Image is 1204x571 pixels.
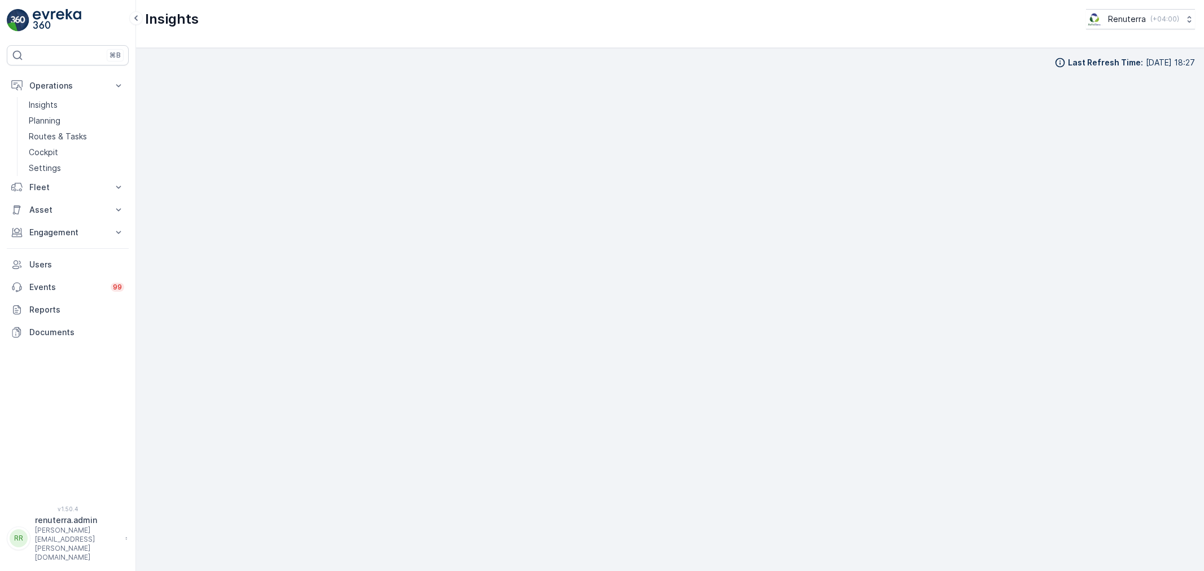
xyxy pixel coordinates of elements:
[35,515,120,526] p: renuterra.admin
[1108,14,1146,25] p: Renuterra
[35,526,120,562] p: [PERSON_NAME][EMAIL_ADDRESS][PERSON_NAME][DOMAIN_NAME]
[7,9,29,32] img: logo
[7,298,129,321] a: Reports
[29,327,124,338] p: Documents
[29,282,104,293] p: Events
[1086,9,1195,29] button: Renuterra(+04:00)
[29,304,124,315] p: Reports
[1086,13,1104,25] img: Screenshot_2024-07-26_at_13.33.01.png
[110,51,121,60] p: ⌘B
[7,515,129,562] button: RRrenuterra.admin[PERSON_NAME][EMAIL_ADDRESS][PERSON_NAME][DOMAIN_NAME]
[29,182,106,193] p: Fleet
[29,99,58,111] p: Insights
[24,113,129,129] a: Planning
[24,144,129,160] a: Cockpit
[7,221,129,244] button: Engagement
[29,115,60,126] p: Planning
[24,97,129,113] a: Insights
[29,131,87,142] p: Routes & Tasks
[29,227,106,238] p: Engagement
[24,129,129,144] a: Routes & Tasks
[29,80,106,91] p: Operations
[7,506,129,512] span: v 1.50.4
[7,176,129,199] button: Fleet
[10,529,28,547] div: RR
[7,276,129,298] a: Events99
[7,321,129,344] a: Documents
[29,259,124,270] p: Users
[1146,57,1195,68] p: [DATE] 18:27
[7,199,129,221] button: Asset
[24,160,129,176] a: Settings
[1150,15,1179,24] p: ( +04:00 )
[1068,57,1143,68] p: Last Refresh Time :
[145,10,199,28] p: Insights
[113,283,122,292] p: 99
[7,253,129,276] a: Users
[29,162,61,174] p: Settings
[29,147,58,158] p: Cockpit
[7,74,129,97] button: Operations
[29,204,106,216] p: Asset
[33,9,81,32] img: logo_light-DOdMpM7g.png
